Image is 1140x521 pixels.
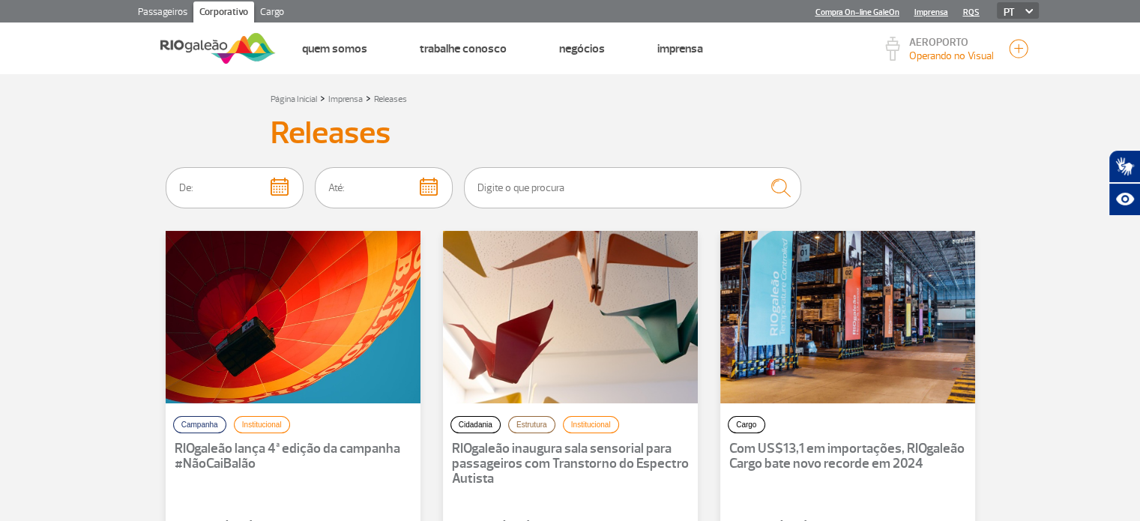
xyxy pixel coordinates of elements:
button: Campanha [173,416,226,433]
button: Institucional [563,416,619,433]
a: Quem Somos [302,41,367,56]
p: AEROPORTO [909,37,994,48]
p: Com US$13,1 em importações, RIOgaleão Cargo bate novo recorde em 2024 [729,442,966,472]
a: Trabalhe Conosco [420,41,507,56]
button: Abrir recursos assistivos. [1109,183,1140,216]
a: Corporativo [193,1,254,25]
button: Estrutura [508,416,555,433]
a: Negócios [559,41,605,56]
div: Plugin de acessibilidade da Hand Talk. [1109,150,1140,216]
button: Cargo [728,416,765,433]
input: Até: [315,167,453,208]
h3: Releases [271,115,870,152]
button: Abrir tradutor de língua de sinais. [1109,150,1140,183]
button: Institucional [234,416,290,433]
input: De: [166,167,304,208]
a: Imprensa [657,41,703,56]
a: > [366,89,371,106]
a: Imprensa [914,7,948,17]
a: Página Inicial [271,94,317,105]
a: Passageiros [132,1,193,25]
a: Releases [374,94,407,105]
a: Cargo [254,1,290,25]
a: RQS [963,7,980,17]
input: Digite o que procura [464,167,801,208]
p: Visibilidade de 10000m [909,48,994,64]
a: Compra On-line GaleOn [815,7,899,17]
p: RIOgaleão lança 4ª edição da campanha #NãoCaiBalão [175,442,411,472]
a: > [320,89,325,106]
p: RIOgaleão inaugura sala sensorial para passageiros com Transtorno do Espectro Autista [452,442,689,487]
a: Imprensa [328,94,363,105]
button: Cidadania [450,416,501,433]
